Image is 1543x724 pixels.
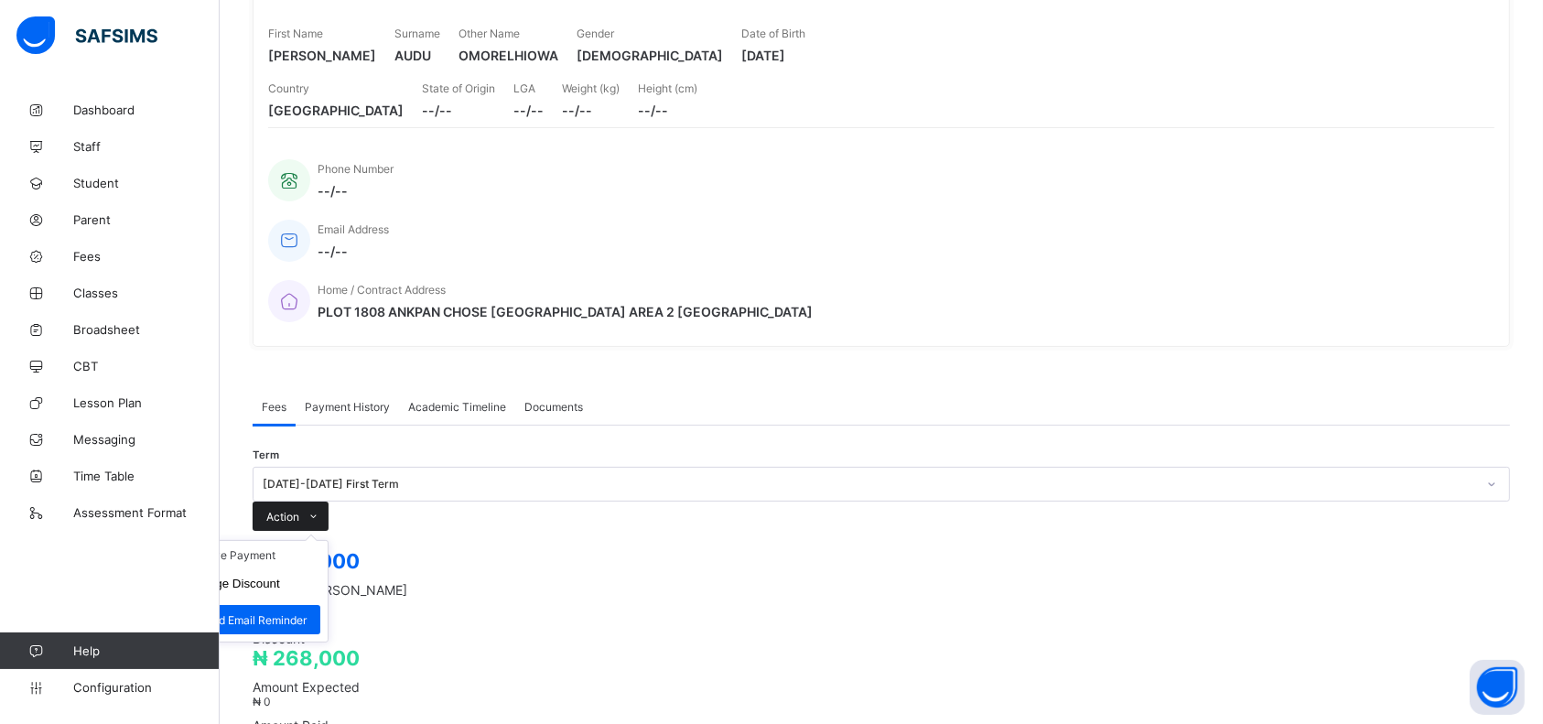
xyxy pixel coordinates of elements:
span: Weight (kg) [562,81,620,95]
span: PLOT 1808 ANKPAN CHOSE [GEOGRAPHIC_DATA] AREA 2 [GEOGRAPHIC_DATA] [318,304,813,319]
span: Phone Number [318,162,394,176]
span: Messaging [73,432,220,447]
li: dropdown-list-item-text-1 [178,569,328,598]
button: Open asap [1470,660,1525,715]
span: Student [PERSON_NAME] [253,582,1510,598]
span: Discount [253,631,1510,646]
span: ₦ 268,000 [253,646,360,670]
span: --/-- [562,103,620,118]
span: [DATE] [741,48,805,63]
span: Assessment Format [73,505,220,520]
span: [GEOGRAPHIC_DATA] [268,103,404,118]
span: Student [73,176,220,190]
span: Email Address [318,222,389,236]
span: [PERSON_NAME] [268,48,376,63]
span: --/-- [638,103,697,118]
div: [DATE]-[DATE] First Term [263,478,1476,492]
span: --/-- [318,243,389,259]
span: Country [268,81,309,95]
span: Staff [73,139,220,154]
span: AUDU [394,48,440,63]
span: OMORELHIOWA [459,48,558,63]
span: --/-- [513,103,544,118]
span: Send Email Reminder [199,613,307,627]
span: Payment History [305,400,390,414]
span: --/-- [318,183,394,199]
span: Dashboard [73,103,220,117]
li: dropdown-list-item-text-2 [178,598,328,642]
span: Term [253,448,279,461]
span: Fees [262,400,286,414]
span: Action [266,510,299,524]
span: Configuration [73,680,219,695]
span: Broadsheet [73,322,220,337]
span: Documents [524,400,583,414]
span: Help [73,643,219,658]
button: Manage Discount [185,577,280,590]
span: First Name [268,27,323,40]
span: Other Name [459,27,520,40]
span: Parent [73,212,220,227]
span: Fees [73,249,220,264]
span: CBT [73,359,220,373]
span: [DEMOGRAPHIC_DATA] [577,48,723,63]
li: dropdown-list-item-text-0 [178,541,328,569]
span: LGA [513,81,535,95]
span: ₦ 0 [253,695,271,708]
span: Home / Contract Address [318,283,446,297]
span: Date of Birth [741,27,805,40]
span: Amount Expected [253,679,1510,695]
span: Gender [577,27,614,40]
span: Academic Timeline [408,400,506,414]
span: Surname [394,27,440,40]
img: safsims [16,16,157,55]
span: Classes [73,286,220,300]
span: Time Table [73,469,220,483]
span: Height (cm) [638,81,697,95]
span: State of Origin [422,81,495,95]
span: Lesson Plan [73,395,220,410]
span: --/-- [422,103,495,118]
